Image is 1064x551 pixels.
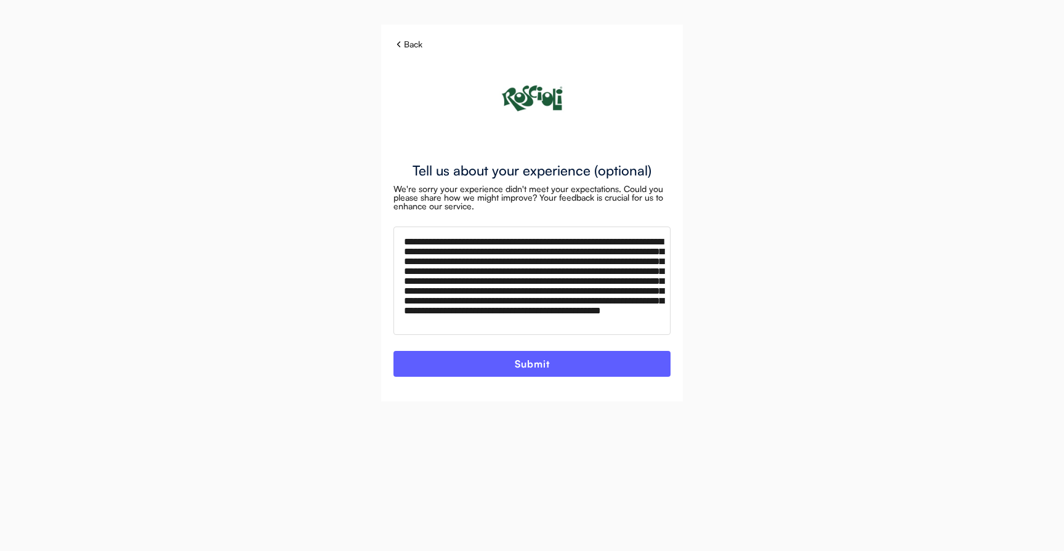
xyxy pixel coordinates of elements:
div: Tell us about your experience (optional) [413,164,651,177]
div: We're sorry your experience didn't meet your expectations. Could you please share how we might im... [393,185,671,211]
img: Roscioli%20Green%20logo%20.png [483,49,581,148]
img: chevron-left%20%282%29.svg [393,39,404,49]
div: Back [404,40,422,49]
button: Submit [393,351,671,377]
